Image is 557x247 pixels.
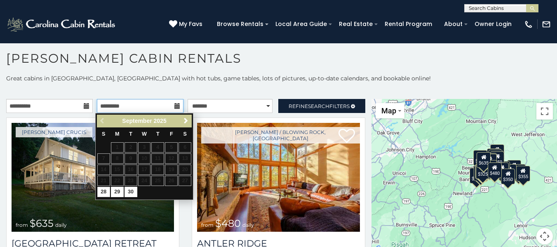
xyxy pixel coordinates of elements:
button: Toggle fullscreen view [536,103,553,120]
div: $255 [489,150,503,165]
div: $250 [490,151,504,167]
div: $330 [474,165,488,181]
a: Next [181,116,191,126]
span: Saturday [183,131,187,137]
span: daily [242,222,254,228]
span: Sunday [102,131,105,137]
span: $635 [30,217,54,229]
img: mail-regular-white.png [542,20,551,29]
a: Local Area Guide [271,18,331,31]
a: 30 [125,187,137,197]
a: My Favs [169,20,204,29]
div: $480 [487,162,501,178]
span: $480 [215,217,241,229]
div: $355 [516,166,530,181]
div: $635 [477,152,491,168]
div: $315 [487,162,501,178]
span: Map [381,106,396,115]
a: Owner Login [470,18,516,31]
div: $525 [490,144,504,160]
span: from [201,222,214,228]
div: $695 [495,162,509,178]
a: About [440,18,467,31]
button: Map camera controls [536,228,553,245]
a: Browse Rentals [213,18,268,31]
a: Valley Farmhouse Retreat from $635 daily [12,123,174,232]
a: Real Estate [335,18,377,31]
div: $355 [512,164,526,179]
span: Refine Filters [289,103,350,109]
a: [PERSON_NAME] Crucis [16,127,92,137]
div: $320 [487,148,501,164]
span: Next [183,118,189,124]
span: My Favs [179,20,202,28]
span: daily [55,222,67,228]
span: Tuesday [129,131,132,137]
a: Rental Program [381,18,436,31]
div: $350 [501,169,515,184]
button: Change map style [376,103,404,118]
a: 29 [111,187,124,197]
span: Wednesday [142,131,147,137]
span: from [16,222,28,228]
img: Valley Farmhouse Retreat [12,123,174,232]
a: RefineSearchFilters [278,99,365,113]
img: phone-regular-white.png [524,20,533,29]
a: 28 [97,187,110,197]
div: $930 [507,160,521,176]
img: White-1-2.png [6,16,118,33]
a: Antler Ridge from $480 daily [197,123,360,232]
span: Monday [115,131,120,137]
div: $305 [473,150,487,165]
span: Thursday [156,131,160,137]
span: Friday [170,131,173,137]
div: $375 [470,167,484,183]
span: September [122,118,152,124]
div: $325 [476,163,490,179]
span: 2025 [154,118,167,124]
a: [PERSON_NAME] / Blowing Rock, [GEOGRAPHIC_DATA] [201,127,360,143]
span: Search [308,103,329,109]
img: Antler Ridge [197,123,360,232]
div: $400 [475,163,489,179]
